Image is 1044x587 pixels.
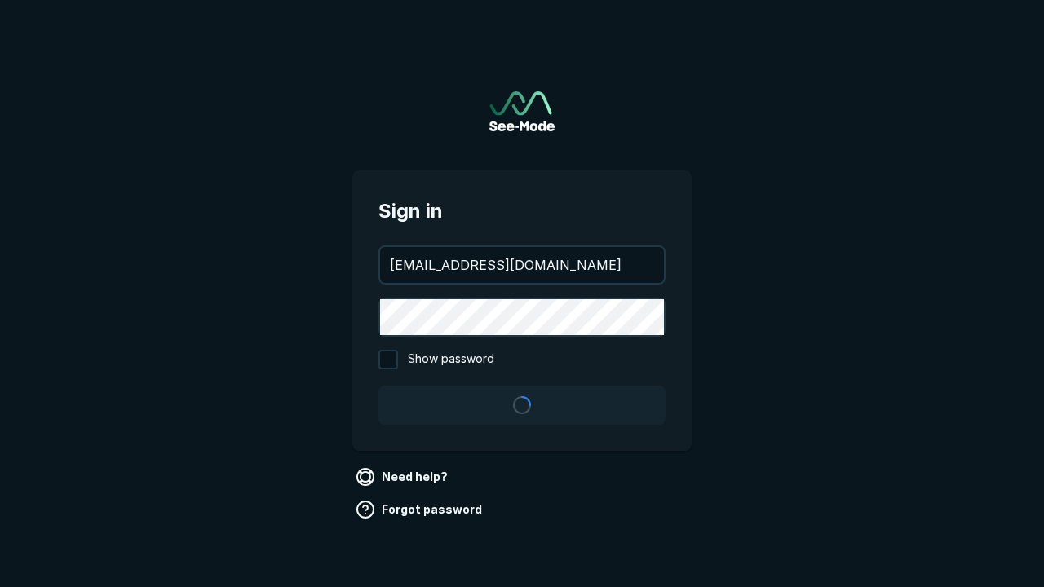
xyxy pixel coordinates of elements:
span: Show password [408,350,494,369]
input: your@email.com [380,247,664,283]
img: See-Mode Logo [489,91,555,131]
a: Go to sign in [489,91,555,131]
span: Sign in [378,196,666,226]
a: Forgot password [352,497,489,523]
a: Need help? [352,464,454,490]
